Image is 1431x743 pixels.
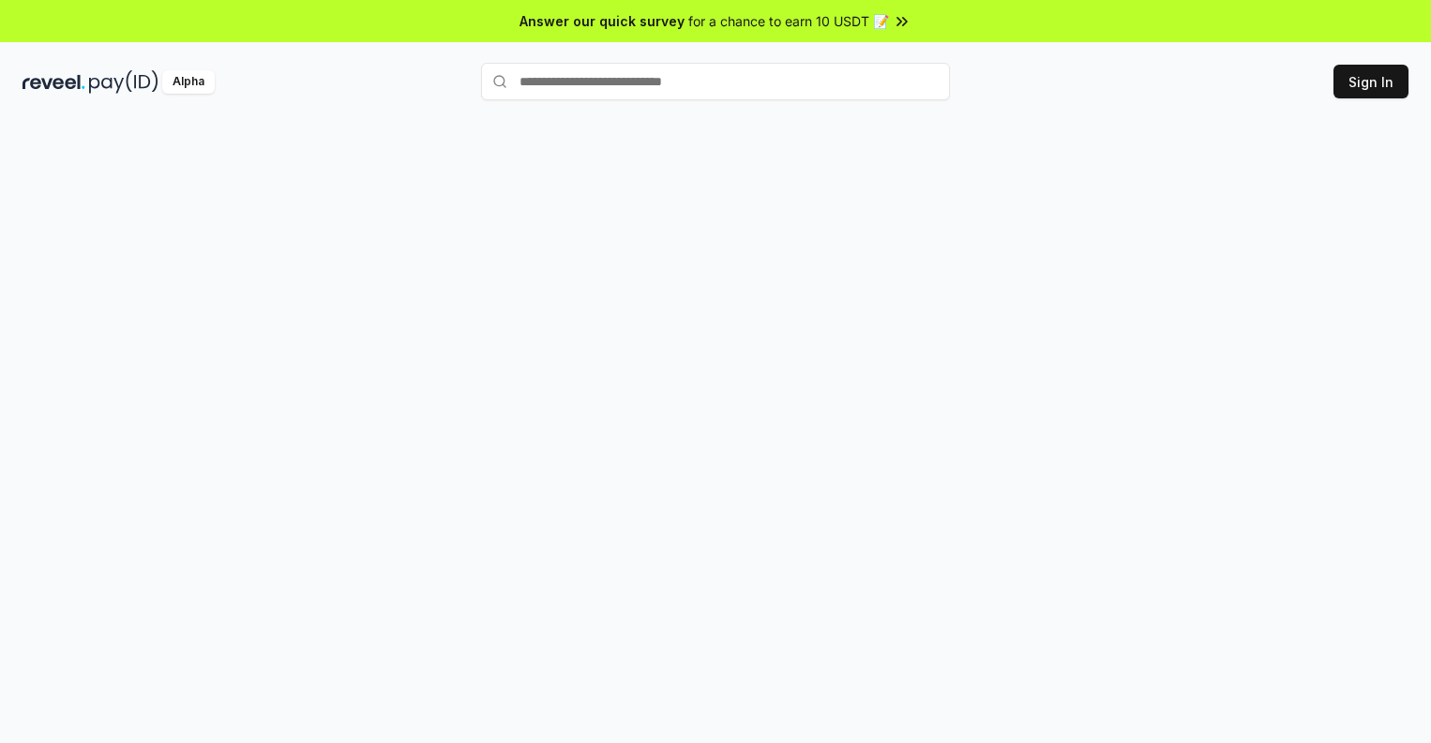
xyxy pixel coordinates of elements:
[1333,65,1408,98] button: Sign In
[23,70,85,94] img: reveel_dark
[520,11,685,31] span: Answer our quick survey
[688,11,889,31] span: for a chance to earn 10 USDT 📝
[89,70,158,94] img: pay_id
[162,70,215,94] div: Alpha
